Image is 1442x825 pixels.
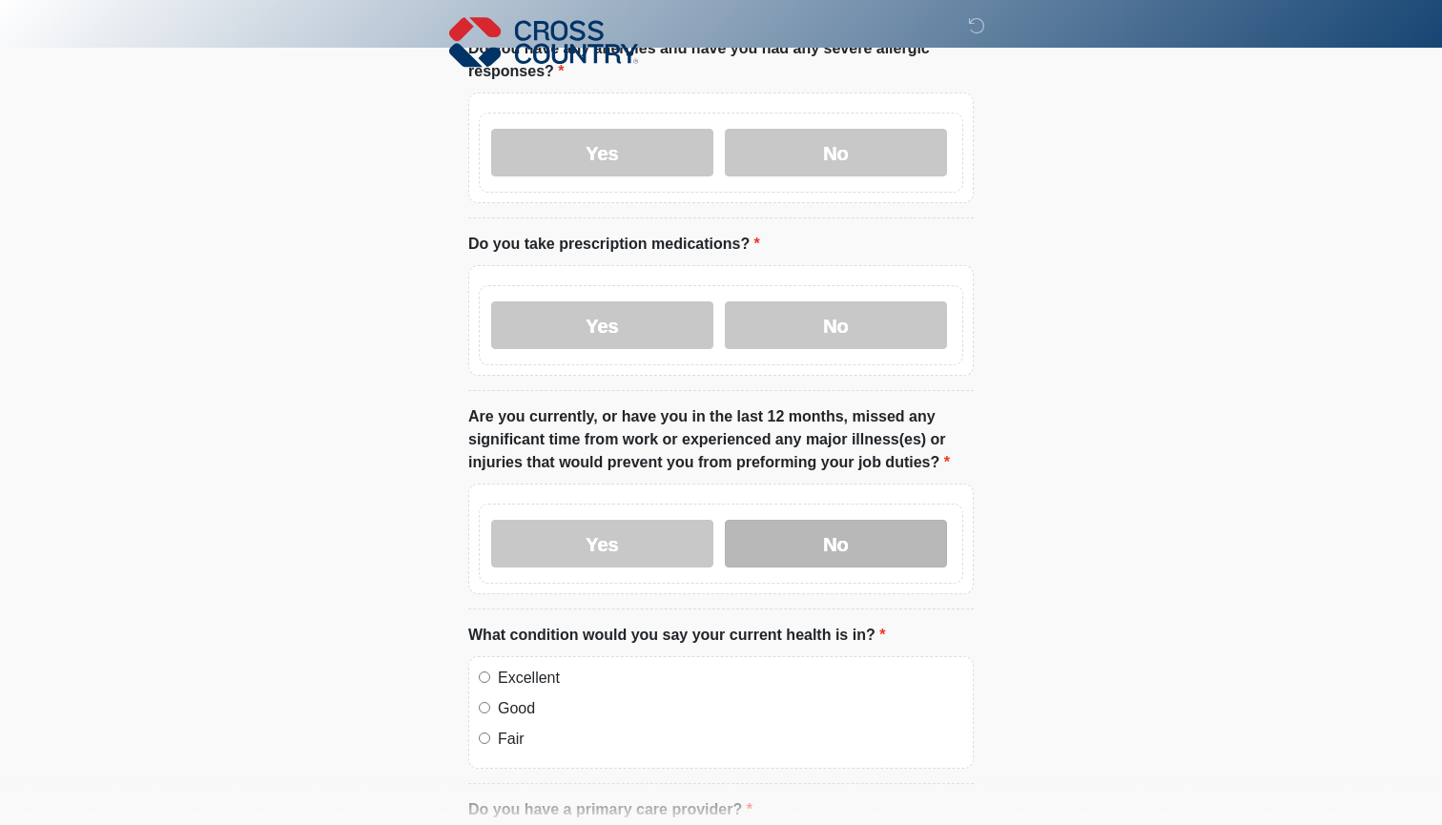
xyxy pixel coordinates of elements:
[449,14,638,70] img: Cross Country Logo
[479,732,490,744] input: Fair
[498,667,963,690] label: Excellent
[479,671,490,683] input: Excellent
[725,520,947,567] label: No
[498,728,963,751] label: Fair
[491,520,713,567] label: Yes
[491,129,713,176] label: Yes
[725,129,947,176] label: No
[468,624,885,647] label: What condition would you say your current health is in?
[468,405,974,474] label: Are you currently, or have you in the last 12 months, missed any significant time from work or ex...
[498,697,963,720] label: Good
[468,798,752,821] label: Do you have a primary care provider?
[491,301,713,349] label: Yes
[725,301,947,349] label: No
[468,233,760,256] label: Do you take prescription medications?
[479,702,490,713] input: Good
